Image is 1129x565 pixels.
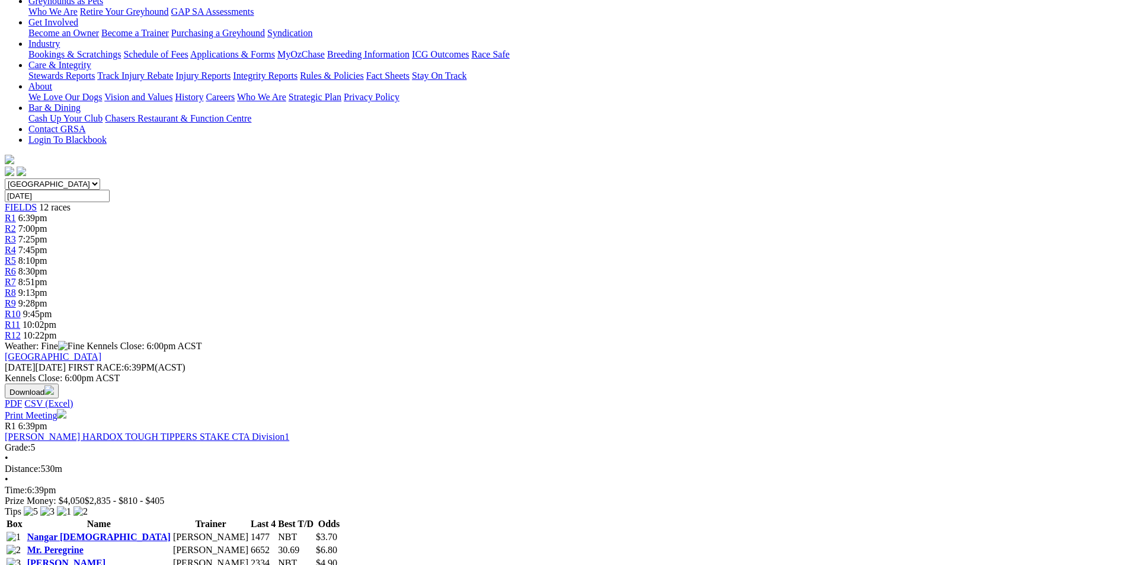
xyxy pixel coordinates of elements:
a: Privacy Policy [344,92,399,102]
a: Stay On Track [412,71,466,81]
a: FIELDS [5,202,37,212]
a: R7 [5,277,16,287]
a: Fact Sheets [366,71,410,81]
a: About [28,81,52,91]
th: Best T/D [277,518,314,530]
div: About [28,92,1124,103]
span: 9:45pm [23,309,52,319]
span: 8:30pm [18,266,47,276]
div: Download [5,398,1124,409]
a: Get Involved [28,17,78,27]
a: Login To Blackbook [28,135,107,145]
a: Stewards Reports [28,71,95,81]
a: Race Safe [471,49,509,59]
div: Greyhounds as Pets [28,7,1124,17]
a: ICG Outcomes [412,49,469,59]
a: Print Meeting [5,410,66,420]
span: R2 [5,224,16,234]
a: Become an Owner [28,28,99,38]
a: Strategic Plan [289,92,341,102]
img: 3 [40,506,55,517]
a: Breeding Information [327,49,410,59]
span: 10:22pm [23,330,57,340]
input: Select date [5,190,110,202]
a: R8 [5,288,16,298]
a: Vision and Values [104,92,172,102]
span: 7:00pm [18,224,47,234]
span: 10:02pm [23,320,56,330]
a: Injury Reports [175,71,231,81]
td: [PERSON_NAME] [172,544,249,556]
span: $2,835 - $810 - $405 [85,496,165,506]
a: R5 [5,256,16,266]
span: R1 [5,213,16,223]
button: Download [5,384,59,398]
a: Syndication [267,28,312,38]
img: 5 [24,506,38,517]
td: 1477 [250,531,276,543]
a: [PERSON_NAME] HARDOX TOUGH TIPPERS STAKE CTA Division1 [5,432,289,442]
div: Industry [28,49,1124,60]
a: Nangar [DEMOGRAPHIC_DATA] [27,532,171,542]
img: logo-grsa-white.png [5,155,14,164]
span: $6.80 [316,545,337,555]
span: 7:45pm [18,245,47,255]
img: Fine [58,341,84,352]
a: Chasers Restaurant & Function Centre [105,113,251,123]
div: 530m [5,464,1124,474]
th: Trainer [172,518,249,530]
a: R3 [5,234,16,244]
th: Odds [315,518,343,530]
a: Purchasing a Greyhound [171,28,265,38]
span: • [5,453,8,463]
img: 1 [7,532,21,542]
a: R10 [5,309,21,319]
a: MyOzChase [277,49,325,59]
span: 6:39PM(ACST) [68,362,185,372]
img: twitter.svg [17,167,26,176]
a: Industry [28,39,60,49]
a: Care & Integrity [28,60,91,70]
img: download.svg [44,385,54,395]
a: Bookings & Scratchings [28,49,121,59]
div: Get Involved [28,28,1124,39]
a: Schedule of Fees [123,49,188,59]
span: 7:25pm [18,234,47,244]
span: R6 [5,266,16,276]
a: GAP SA Assessments [171,7,254,17]
a: Become a Trainer [101,28,169,38]
a: Rules & Policies [300,71,364,81]
span: R11 [5,320,20,330]
span: Kennels Close: 6:00pm ACST [87,341,202,351]
span: Time: [5,485,27,495]
a: R12 [5,330,21,340]
span: • [5,474,8,484]
img: 2 [73,506,88,517]
span: [DATE] [5,362,36,372]
span: FIRST RACE: [68,362,124,372]
img: facebook.svg [5,167,14,176]
span: 9:28pm [18,298,47,308]
a: Who We Are [28,7,78,17]
a: Retire Your Greyhound [80,7,169,17]
a: Who We Are [237,92,286,102]
a: R4 [5,245,16,255]
div: Prize Money: $4,050 [5,496,1124,506]
td: 30.69 [277,544,314,556]
th: Last 4 [250,518,276,530]
a: History [175,92,203,102]
a: Track Injury Rebate [97,71,173,81]
a: We Love Our Dogs [28,92,102,102]
a: Integrity Reports [233,71,298,81]
a: Contact GRSA [28,124,85,134]
span: 8:10pm [18,256,47,266]
span: 12 races [39,202,71,212]
a: CSV (Excel) [24,398,73,408]
td: 6652 [250,544,276,556]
